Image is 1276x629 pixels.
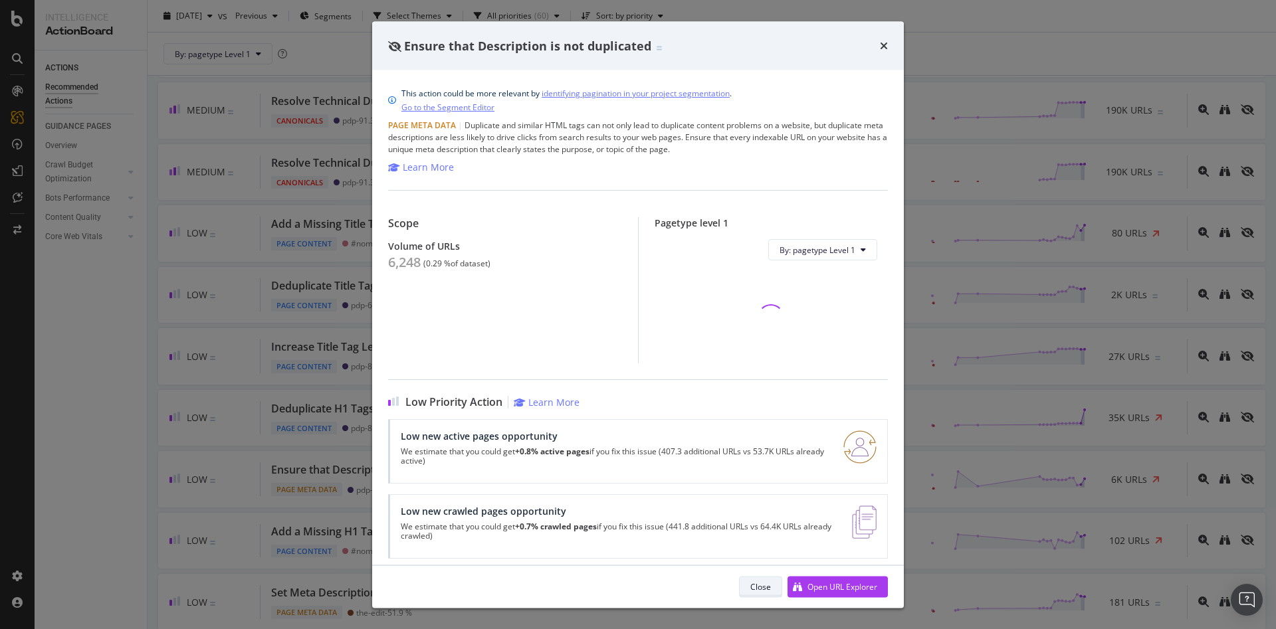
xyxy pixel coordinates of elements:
div: Low new active pages opportunity [401,430,827,442]
div: This action could be more relevant by . [401,86,732,114]
div: times [880,37,888,54]
div: Learn More [528,396,580,408]
p: We estimate that you could get if you fix this issue (441.8 additional URLs vs 64.4K URLs already... [401,522,836,541]
div: Volume of URLs [388,240,622,252]
div: modal [372,21,904,608]
a: Learn More [388,161,454,174]
button: Close [739,576,782,597]
div: Scope [388,217,622,230]
div: Learn More [403,161,454,174]
span: Page Meta Data [388,120,456,131]
p: We estimate that you could get if you fix this issue (407.3 additional URLs vs 53.7K URLs already... [401,447,827,466]
div: Duplicate and similar HTML tags can not only lead to duplicate content problems on a website, but... [388,120,888,155]
a: identifying pagination in your project segmentation [542,86,730,100]
button: Open URL Explorer [788,576,888,597]
strong: +0.8% active pages [515,446,589,457]
span: Low Priority Action [405,396,502,408]
div: Pagetype level 1 [655,217,889,228]
div: Close [750,581,771,592]
div: eye-slash [388,41,401,51]
div: Open URL Explorer [807,581,877,592]
div: ( 0.29 % of dataset ) [423,259,490,268]
strong: +0.7% crawled pages [515,521,597,532]
img: e5DMFwAAAABJRU5ErkJggg== [852,505,877,539]
div: 6,248 [388,254,421,270]
img: RO06QsNG.png [843,430,877,464]
button: By: pagetype Level 1 [768,239,877,260]
a: Learn More [514,396,580,408]
span: Ensure that Description is not duplicated [404,37,651,53]
div: info banner [388,86,888,114]
span: By: pagetype Level 1 [780,244,855,255]
div: Open Intercom Messenger [1231,584,1263,616]
a: Go to the Segment Editor [401,100,494,114]
img: Equal [657,46,662,50]
span: | [458,120,463,131]
div: Low new crawled pages opportunity [401,505,836,517]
